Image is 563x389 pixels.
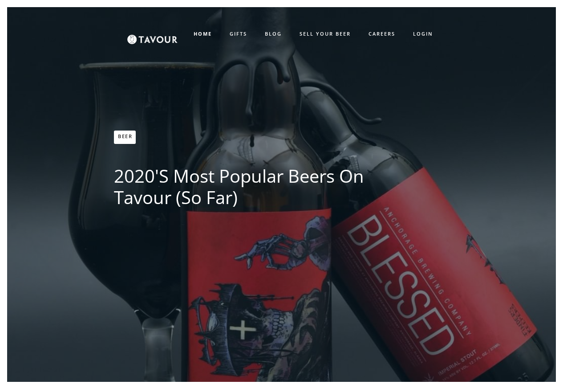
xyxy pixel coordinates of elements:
[114,165,368,208] h1: 2020's Most Popular Beers On Tavour (So Far)
[404,27,442,41] a: LOGIN
[360,27,404,41] a: CAREERS
[221,27,256,41] a: GIFTS
[185,27,221,41] a: HOME
[114,131,136,144] a: Beer
[256,27,291,41] a: BLOG
[291,27,360,41] a: SELL YOUR BEER
[194,30,212,37] strong: HOME
[114,236,143,245] iframe: X Post Button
